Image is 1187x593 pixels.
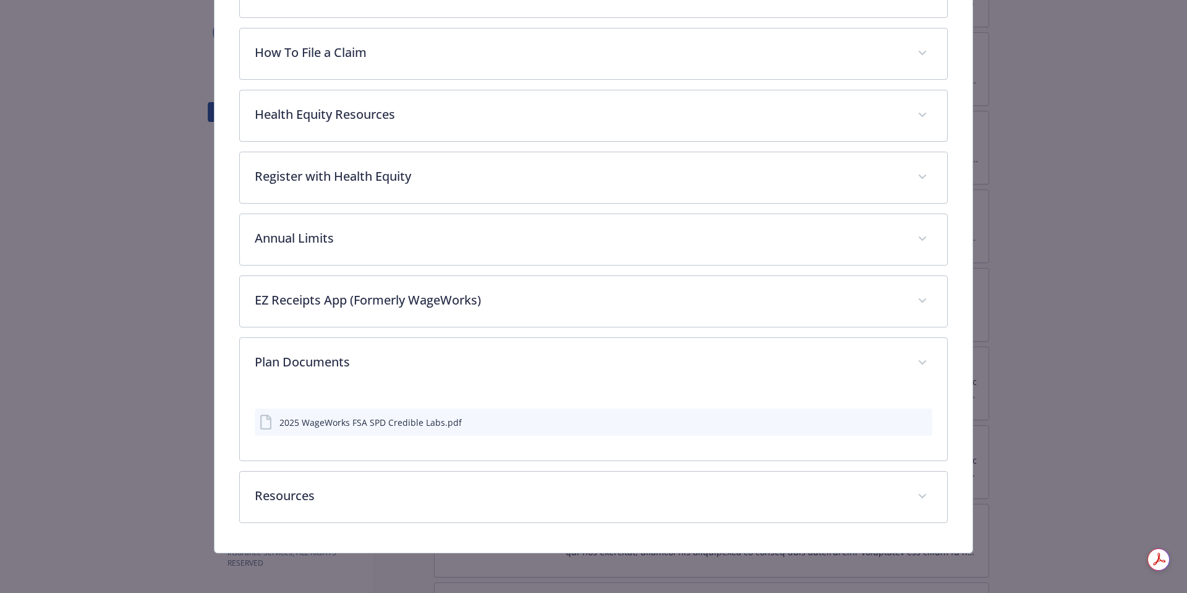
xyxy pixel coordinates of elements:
[240,152,948,203] div: Register with Health Equity
[894,416,904,429] button: download file
[914,416,927,429] button: preview file
[240,389,948,461] div: Plan Documents
[240,214,948,265] div: Annual Limits
[240,472,948,522] div: Resources
[255,353,903,371] p: Plan Documents
[240,338,948,389] div: Plan Documents
[240,28,948,79] div: How To File a Claim
[255,167,903,186] p: Register with Health Equity
[240,276,948,327] div: EZ Receipts App (Formerly WageWorks)
[255,291,903,309] p: EZ Receipts App (Formerly WageWorks)
[255,487,903,505] p: Resources
[255,229,903,248] p: Annual Limits
[279,416,462,429] div: 2025 WageWorks FSA SPD Credible Labs.pdf
[255,105,903,124] p: Health Equity Resources
[240,90,948,141] div: Health Equity Resources
[255,43,903,62] p: How To File a Claim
